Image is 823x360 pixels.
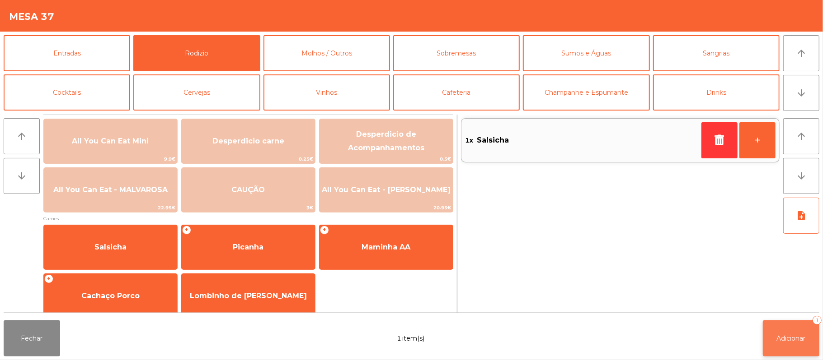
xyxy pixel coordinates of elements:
[72,137,149,145] span: All You Can Eat Mini
[94,243,127,251] span: Salsicha
[393,35,520,71] button: Sobremesas
[44,203,177,212] span: 22.95€
[44,155,177,163] span: 9.9€
[348,130,424,152] span: Desperdicio de Acompanhamentos
[263,74,390,111] button: Vinhos
[523,35,649,71] button: Sumos e Águas
[783,35,819,71] button: arrow_upward
[9,10,54,23] h4: Mesa 37
[739,122,776,158] button: +
[4,74,130,111] button: Cocktails
[813,316,822,325] div: 1
[796,131,807,142] i: arrow_upward
[763,320,819,356] button: Adicionar1
[796,88,807,98] i: arrow_downward
[796,171,807,181] i: arrow_downward
[783,118,819,154] button: arrow_upward
[190,291,307,300] span: Lombinho de [PERSON_NAME]
[477,134,509,147] span: Salsicha
[182,203,315,212] span: 3€
[393,74,520,111] button: Cafeteria
[362,243,410,251] span: Maminha AA
[44,274,53,283] span: +
[43,214,453,223] span: Carnes
[212,137,284,145] span: Desperdicio carne
[796,48,807,59] i: arrow_upward
[783,198,819,234] button: note_add
[397,334,401,343] span: 1
[233,243,263,251] span: Picanha
[320,226,329,235] span: +
[53,185,168,194] span: All You Can Eat - MALVAROSA
[653,74,780,111] button: Drinks
[320,203,453,212] span: 20.95€
[653,35,780,71] button: Sangrias
[231,185,265,194] span: CAUÇÃO
[796,210,807,221] i: note_add
[322,185,451,194] span: All You Can Eat - [PERSON_NAME]
[4,35,130,71] button: Entradas
[133,74,260,111] button: Cervejas
[4,118,40,154] button: arrow_upward
[16,171,27,181] i: arrow_downward
[263,35,390,71] button: Molhos / Outros
[783,158,819,194] button: arrow_downward
[182,226,191,235] span: +
[182,155,315,163] span: 0.25€
[320,155,453,163] span: 0.5€
[523,74,649,111] button: Champanhe e Espumante
[16,131,27,142] i: arrow_upward
[133,35,260,71] button: Rodizio
[4,320,60,356] button: Fechar
[465,134,473,147] span: 1x
[4,158,40,194] button: arrow_downward
[402,334,424,343] span: item(s)
[81,291,140,300] span: Cachaço Porco
[783,75,819,111] button: arrow_downward
[777,334,806,342] span: Adicionar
